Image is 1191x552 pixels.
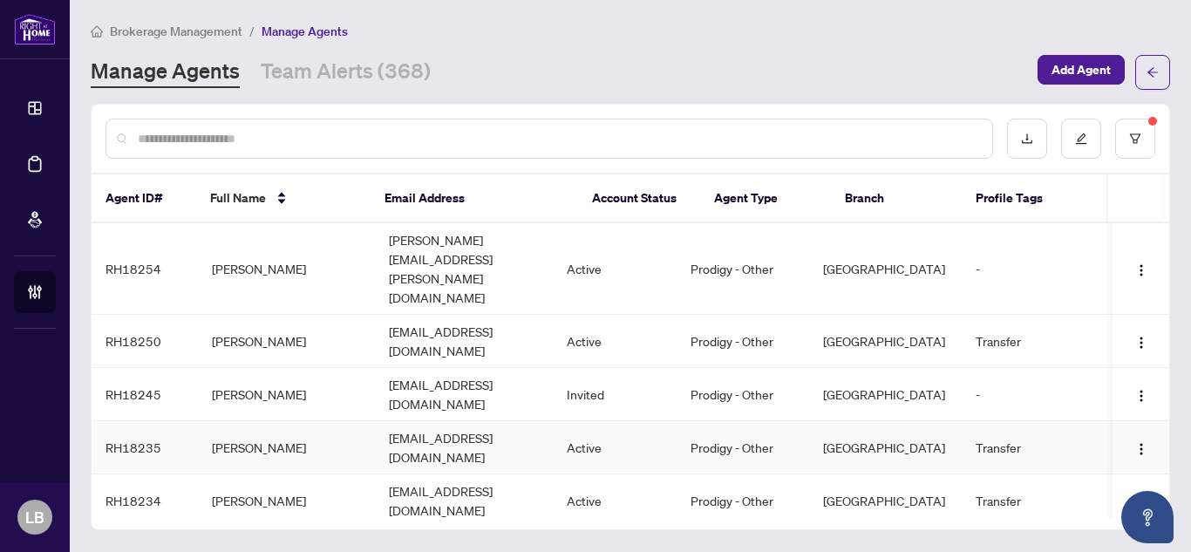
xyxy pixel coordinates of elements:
[1038,55,1125,85] button: Add Agent
[1147,66,1159,78] span: arrow-left
[1075,133,1087,145] span: edit
[92,368,198,421] td: RH18245
[831,174,962,223] th: Branch
[809,315,962,368] td: [GEOGRAPHIC_DATA]
[91,57,240,88] a: Manage Agents
[553,315,677,368] td: Active
[110,24,242,39] span: Brokerage Management
[677,421,809,474] td: Prodigy - Other
[92,474,198,528] td: RH18234
[375,474,552,528] td: [EMAIL_ADDRESS][DOMAIN_NAME]
[962,474,1113,528] td: Transfer
[1129,133,1141,145] span: filter
[1115,119,1155,159] button: filter
[553,421,677,474] td: Active
[1127,433,1155,461] button: Logo
[1134,389,1148,403] img: Logo
[962,421,1113,474] td: Transfer
[677,223,809,315] td: Prodigy - Other
[962,223,1113,315] td: -
[375,223,552,315] td: [PERSON_NAME][EMAIL_ADDRESS][PERSON_NAME][DOMAIN_NAME]
[677,315,809,368] td: Prodigy - Other
[261,57,431,88] a: Team Alerts (368)
[196,174,371,223] th: Full Name
[1127,380,1155,408] button: Logo
[1051,56,1111,84] span: Add Agent
[371,174,578,223] th: Email Address
[962,315,1113,368] td: Transfer
[198,474,375,528] td: [PERSON_NAME]
[677,474,809,528] td: Prodigy - Other
[1127,327,1155,355] button: Logo
[553,368,677,421] td: Invited
[375,315,552,368] td: [EMAIL_ADDRESS][DOMAIN_NAME]
[1134,263,1148,277] img: Logo
[198,315,375,368] td: [PERSON_NAME]
[249,21,255,41] li: /
[1007,119,1047,159] button: download
[198,223,375,315] td: [PERSON_NAME]
[198,368,375,421] td: [PERSON_NAME]
[700,174,831,223] th: Agent Type
[809,474,962,528] td: [GEOGRAPHIC_DATA]
[1121,491,1174,543] button: Open asap
[1061,119,1101,159] button: edit
[553,223,677,315] td: Active
[262,24,348,39] span: Manage Agents
[1021,133,1033,145] span: download
[578,174,700,223] th: Account Status
[14,13,56,45] img: logo
[91,25,103,37] span: home
[92,315,198,368] td: RH18250
[198,421,375,474] td: [PERSON_NAME]
[92,174,196,223] th: Agent ID#
[92,421,198,474] td: RH18235
[375,368,552,421] td: [EMAIL_ADDRESS][DOMAIN_NAME]
[553,474,677,528] td: Active
[25,505,44,529] span: LB
[809,223,962,315] td: [GEOGRAPHIC_DATA]
[677,368,809,421] td: Prodigy - Other
[1134,336,1148,350] img: Logo
[809,368,962,421] td: [GEOGRAPHIC_DATA]
[962,174,1110,223] th: Profile Tags
[809,421,962,474] td: [GEOGRAPHIC_DATA]
[92,223,198,315] td: RH18254
[375,421,552,474] td: [EMAIL_ADDRESS][DOMAIN_NAME]
[1127,487,1155,515] button: Logo
[962,368,1113,421] td: -
[1134,442,1148,456] img: Logo
[210,188,266,208] span: Full Name
[1127,255,1155,283] button: Logo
